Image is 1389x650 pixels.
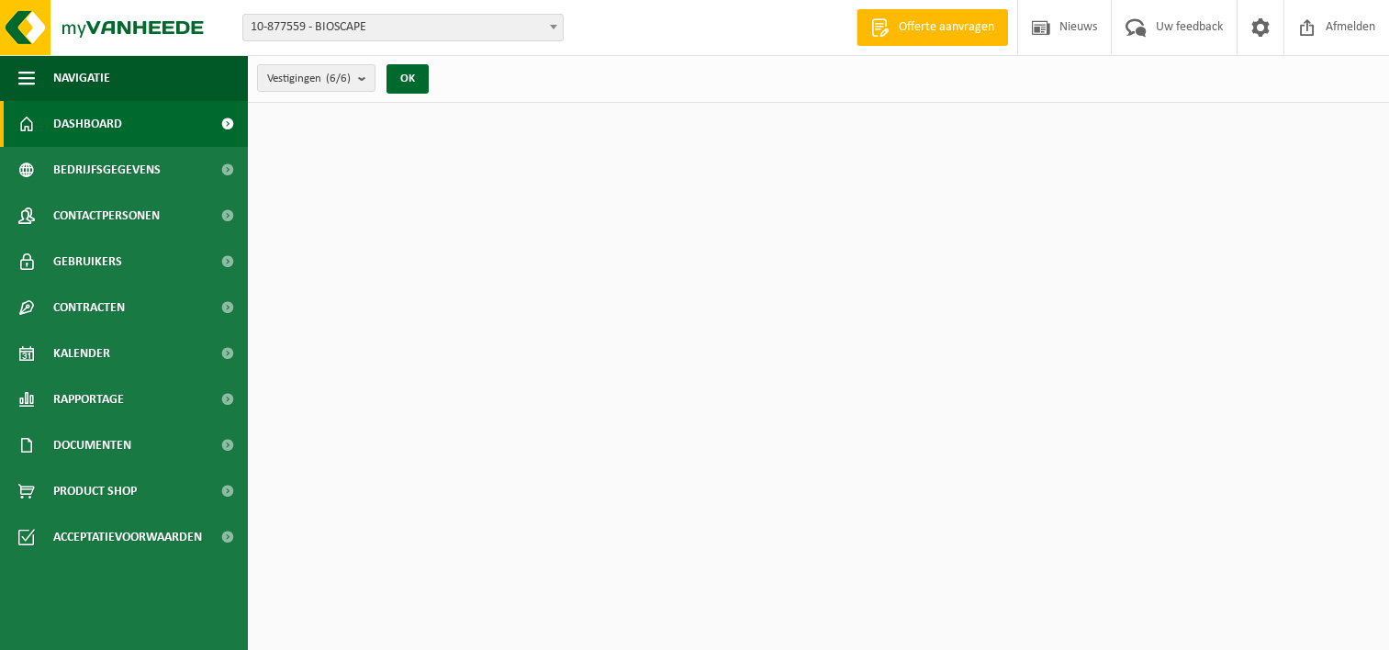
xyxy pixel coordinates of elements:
span: Vestigingen [267,65,351,93]
span: Rapportage [53,376,124,422]
span: 10-877559 - BIOSCAPE [243,15,563,40]
span: 10-877559 - BIOSCAPE [242,14,564,41]
span: Product Shop [53,468,137,514]
count: (6/6) [326,73,351,84]
span: Offerte aanvragen [894,18,999,37]
button: OK [386,64,429,94]
span: Kalender [53,331,110,376]
span: Acceptatievoorwaarden [53,514,202,560]
span: Contracten [53,285,125,331]
span: Gebruikers [53,239,122,285]
span: Contactpersonen [53,193,160,239]
span: Dashboard [53,101,122,147]
span: Navigatie [53,55,110,101]
button: Vestigingen(6/6) [257,64,375,92]
span: Documenten [53,422,131,468]
span: Bedrijfsgegevens [53,147,161,193]
a: Offerte aanvragen [857,9,1008,46]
